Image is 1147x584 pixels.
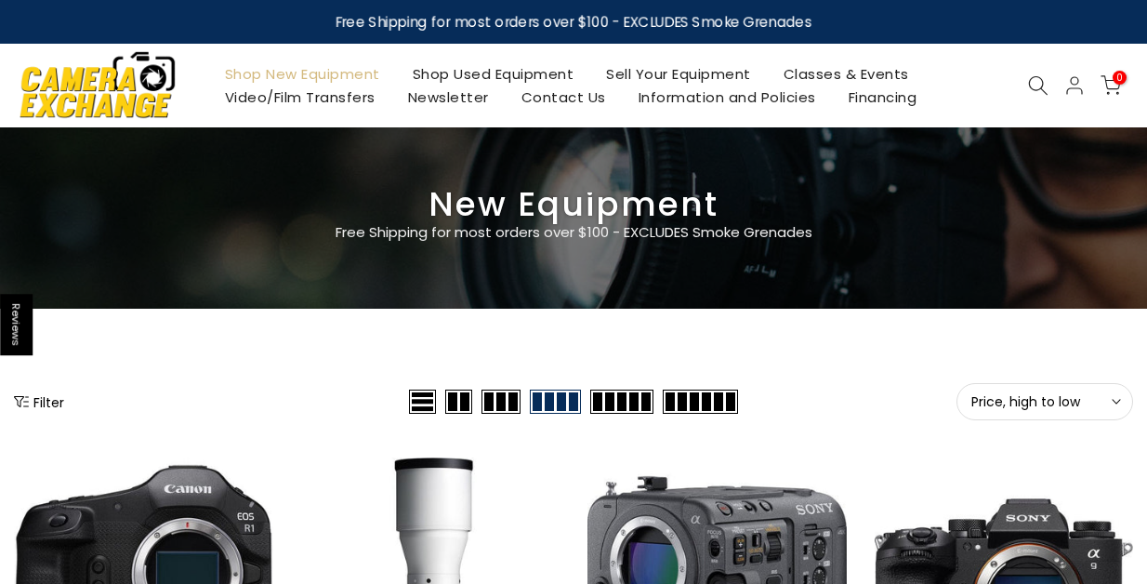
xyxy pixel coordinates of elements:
[396,62,590,86] a: Shop Used Equipment
[391,86,505,109] a: Newsletter
[208,86,391,109] a: Video/Film Transfers
[622,86,832,109] a: Information and Policies
[14,192,1133,217] h3: New Equipment
[971,393,1118,410] span: Price, high to low
[590,62,768,86] a: Sell Your Equipment
[767,62,925,86] a: Classes & Events
[1101,75,1121,96] a: 0
[1113,71,1127,85] span: 0
[14,392,64,411] button: Show filters
[208,62,396,86] a: Shop New Equipment
[832,86,933,109] a: Financing
[225,221,922,244] p: Free Shipping for most orders over $100 - EXCLUDES Smoke Grenades
[505,86,622,109] a: Contact Us
[336,12,812,32] strong: Free Shipping for most orders over $100 - EXCLUDES Smoke Grenades
[956,383,1133,420] button: Price, high to low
